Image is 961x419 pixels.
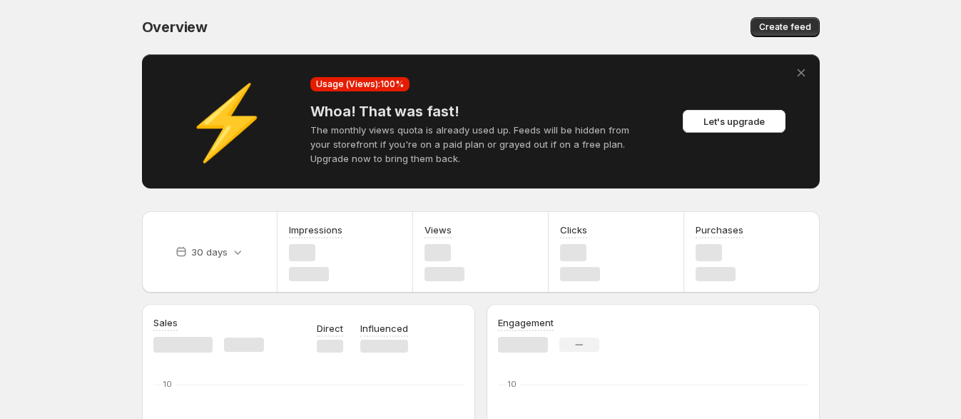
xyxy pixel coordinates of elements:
[751,17,820,37] button: Create feed
[191,245,228,259] p: 30 days
[163,379,172,389] text: 10
[759,21,811,33] span: Create feed
[310,123,651,166] p: The monthly views quota is already used up. Feeds will be hidden from your storefront if you're o...
[153,315,178,330] h3: Sales
[498,315,554,330] h3: Engagement
[683,110,785,133] button: Let's upgrade
[560,223,587,237] h3: Clicks
[424,223,452,237] h3: Views
[360,321,408,335] p: Influenced
[310,77,410,91] div: Usage (Views): 100 %
[156,114,299,128] div: ⚡
[696,223,743,237] h3: Purchases
[508,379,517,389] text: 10
[703,114,765,128] span: Let's upgrade
[289,223,342,237] h3: Impressions
[310,103,651,120] h4: Whoa! That was fast!
[317,321,343,335] p: Direct
[142,19,208,36] span: Overview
